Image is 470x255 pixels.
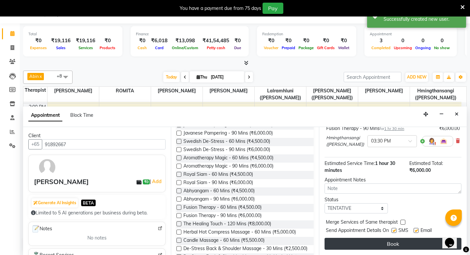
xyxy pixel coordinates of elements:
span: Merge Services of Same therapist [326,219,398,227]
img: Hairdresser.png [428,137,436,145]
span: Abhyangam - 60 Mins (₹4,500.00) [183,187,255,196]
span: Hmingthansangi ([PERSON_NAME]) [326,135,365,147]
span: Package [297,46,315,50]
span: Services [77,46,95,50]
span: Notes [31,225,52,233]
span: Prepaid [280,46,297,50]
div: Status [325,196,388,203]
span: De-Stress Back & Shoulder Massage - 30 Mins (₹2,500.00) [183,245,307,253]
div: 0 [414,37,432,45]
span: ₹0 [143,179,150,185]
small: for [380,126,404,131]
div: 3 [370,37,392,45]
span: ROMITA [99,87,151,95]
span: Javanese Pampering - 90 Mins (₹6,000.00) [183,130,273,138]
span: Swedish De-Stress - 90 Mins (₹6,000.00) [183,146,270,154]
span: Online/Custom [170,46,200,50]
span: Block Time [70,112,93,118]
span: Voucher [262,46,280,50]
span: Wallet [336,46,351,50]
span: Royal Siam - 60 Mins (₹4,500.00) [183,171,253,179]
div: ₹0 [136,37,148,45]
span: Gift Cards [315,46,336,50]
div: ₹19,116 [73,37,98,45]
span: [PERSON_NAME] [358,87,410,95]
div: 0 [432,37,452,45]
span: [PERSON_NAME] ([PERSON_NAME]) [306,87,358,102]
button: +65 [28,139,42,149]
span: Abhyangam - 90 Mins (₹6,000.00) [183,196,255,204]
div: ₹41,54,485 [200,37,232,45]
span: [PERSON_NAME] [47,87,99,95]
span: [PERSON_NAME] [203,87,254,95]
div: Client [28,132,166,139]
span: Thu [195,75,209,80]
div: ₹6,000.00 [439,125,460,132]
a: x [39,74,42,79]
span: +8 [57,73,67,79]
span: Royal Siam - 90 Mins (₹6,000.00) [183,179,253,187]
div: ₹0 [28,37,48,45]
span: [PERSON_NAME] [151,87,203,95]
button: Book [325,238,461,250]
div: ₹0 [232,37,243,45]
span: No notes [87,235,107,241]
span: Candle Massage - 60 Mins (₹5,500.00) [183,237,265,245]
div: Finance [136,31,243,37]
input: Search Appointment [344,72,401,82]
div: Total [28,31,117,37]
span: Today [163,72,180,82]
span: Petty cash [205,46,227,50]
div: Appointment Notes [325,176,461,183]
span: Swedish De-Stress - 60 Mins (₹4,500.00) [183,138,270,146]
div: 0 [392,37,414,45]
span: Cash [136,46,148,50]
span: Estimated Total: [409,160,443,166]
span: Products [98,46,117,50]
span: Email [421,227,432,235]
input: 2025-09-04 [209,72,242,82]
span: Fusion Therapy - 60 Mins (₹4,500.00) [183,204,262,212]
button: Pay [263,3,283,14]
img: avatar [38,158,57,177]
div: Limited to 5 AI generations per business during beta. [31,209,163,216]
div: ₹0 [262,37,280,45]
iframe: chat widget [442,229,463,248]
div: ₹0 [98,37,117,45]
span: 1 hr 30 min [384,126,404,131]
input: Search by Name/Mobile/Email/Code [42,139,166,149]
a: Add [151,177,163,185]
span: SMS [398,227,408,235]
div: 3:00 PM [27,104,47,111]
div: Therapist [23,87,47,94]
span: Sales [54,46,67,50]
div: ₹0 [315,37,336,45]
div: ₹0 [280,37,297,45]
button: Generate AI Insights [32,198,78,207]
div: ₹0 [336,37,351,45]
span: ₹6,000.00 [409,167,431,173]
span: Appointment [28,110,62,121]
button: Close [452,109,461,119]
div: ₹13,098 [170,37,200,45]
div: Successfully created new user. [384,16,461,23]
span: BETA [81,200,96,206]
span: Card [153,46,165,50]
span: Upcoming [392,46,414,50]
span: Due [233,46,243,50]
span: | [150,177,163,185]
span: Hmingthansangi ([PERSON_NAME]) [410,87,462,102]
span: Fusion Therapy - 90 Mins (₹6,000.00) [183,212,262,220]
div: Redemption [262,31,351,37]
span: Aromatherapy Magic - 60 Mins (₹4,500.00) [183,154,273,163]
span: Ongoing [414,46,432,50]
div: ₹0 [297,37,315,45]
div: You have a payment due from 75 days [180,5,261,12]
div: [PERSON_NAME] [34,177,89,187]
span: Expenses [28,46,48,50]
div: Appointment [370,31,452,37]
div: ₹19,116 [48,37,73,45]
span: Lalramhluni ([PERSON_NAME]) [255,87,306,102]
span: Completed [370,46,392,50]
span: Abin [29,74,39,79]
